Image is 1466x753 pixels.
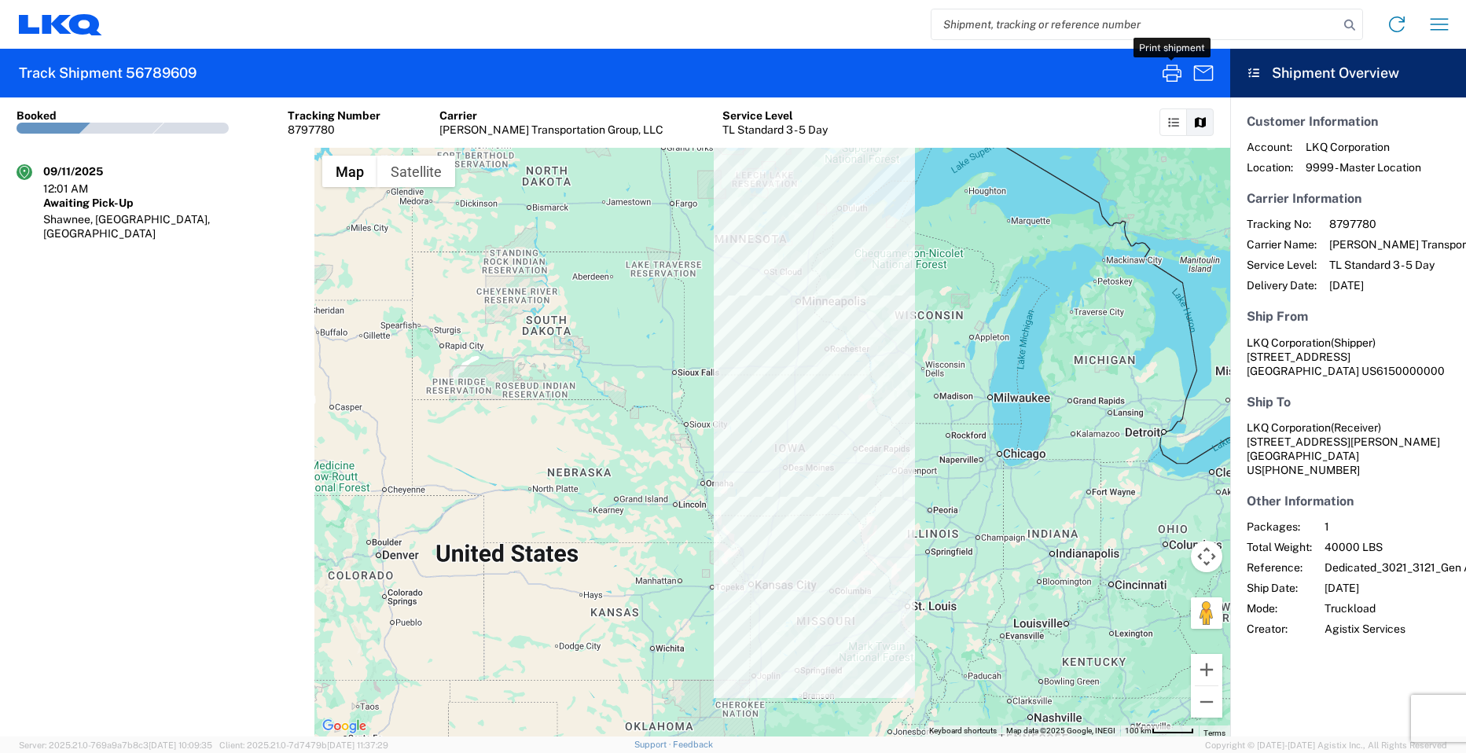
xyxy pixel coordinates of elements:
h5: Ship To [1247,395,1449,410]
button: Keyboard shortcuts [929,725,997,736]
h5: Other Information [1247,494,1449,509]
span: [DATE] 10:09:35 [149,740,212,750]
div: Awaiting Pick-Up [43,196,298,210]
h5: Ship From [1247,309,1449,324]
a: Terms [1203,729,1225,737]
span: [DATE] 11:37:29 [327,740,388,750]
span: Creator: [1247,622,1312,636]
span: [PHONE_NUMBER] [1262,464,1360,476]
button: Show satellite imagery [377,156,455,187]
span: Copyright © [DATE]-[DATE] Agistix Inc., All Rights Reserved [1205,738,1447,752]
div: 8797780 [288,123,380,137]
address: [PERSON_NAME][GEOGRAPHIC_DATA] US [1247,421,1449,477]
span: Account: [1247,140,1293,154]
header: Shipment Overview [1230,49,1466,97]
span: Client: 2025.21.0-7d7479b [219,740,388,750]
div: Service Level [722,108,828,123]
button: Zoom in [1191,654,1222,685]
span: Carrier Name: [1247,237,1317,252]
span: 100 km [1125,726,1152,735]
div: [PERSON_NAME] Transportation Group, LLC [439,123,663,137]
button: Drag Pegman onto the map to open Street View [1191,597,1222,629]
div: Shawnee, [GEOGRAPHIC_DATA], [GEOGRAPHIC_DATA] [43,212,298,241]
span: Server: 2025.21.0-769a9a7b8c3 [19,740,212,750]
span: (Receiver) [1331,421,1381,434]
button: Map camera controls [1191,541,1222,572]
span: Service Level: [1247,258,1317,272]
address: [GEOGRAPHIC_DATA] US [1247,336,1449,378]
span: Delivery Date: [1247,278,1317,292]
span: LKQ Corporation [1306,140,1421,154]
a: Feedback [673,740,713,749]
h5: Customer Information [1247,114,1449,129]
span: Total Weight: [1247,540,1312,554]
h5: Carrier Information [1247,191,1449,206]
a: Support [634,740,674,749]
img: Google [318,716,370,736]
span: 9999 - Master Location [1306,160,1421,174]
button: Zoom out [1191,686,1222,718]
span: [STREET_ADDRESS] [1247,351,1350,363]
span: LKQ Corporation [1247,336,1331,349]
button: Show street map [322,156,377,187]
span: Reference: [1247,560,1312,575]
div: Tracking Number [288,108,380,123]
span: Location: [1247,160,1293,174]
div: Carrier [439,108,663,123]
div: 09/11/2025 [43,164,122,178]
input: Shipment, tracking or reference number [931,9,1339,39]
h2: Track Shipment 56789609 [19,64,197,83]
span: Packages: [1247,520,1312,534]
div: Booked [17,108,57,123]
div: TL Standard 3 - 5 Day [722,123,828,137]
span: Mode: [1247,601,1312,615]
span: Ship Date: [1247,581,1312,595]
span: 6150000000 [1376,365,1445,377]
button: Map Scale: 100 km per 50 pixels [1120,725,1199,736]
span: Tracking No: [1247,217,1317,231]
span: (Shipper) [1331,336,1376,349]
span: LKQ Corporation [STREET_ADDRESS] [1247,421,1381,448]
a: Open this area in Google Maps (opens a new window) [318,716,370,736]
span: Map data ©2025 Google, INEGI [1006,726,1115,735]
div: 12:01 AM [43,182,122,196]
